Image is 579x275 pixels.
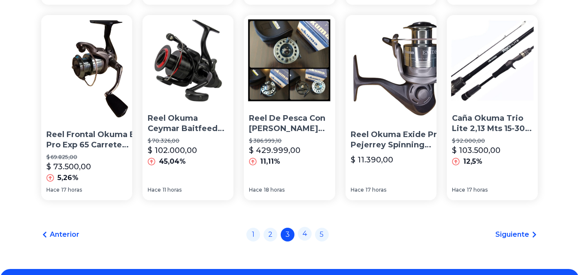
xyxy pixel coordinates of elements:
span: 11 horas [163,186,182,193]
img: Reel Okuma Ceymar Baitfeeder Cmbf 355 Spinning Variada [142,15,233,106]
img: Caña Okuma Trio Lite 2,13 Mts 15-30 Lbs 2tr Carbono Baitcast [447,15,538,106]
img: Reel De Pesca Con Mosca Okuma Vashon Va 7/8 + Carrete Gratis [244,15,335,106]
p: $ 92.000,00 [452,137,533,144]
p: $ 73.500,00 [46,161,91,173]
span: 18 horas [264,186,285,193]
a: Reel Frontal Okuma Exide Pro Exp 65 Carrete Metálico Variada Color Gris Lado De La Manija Derecho... [41,15,132,201]
p: Reel Frontal Okuma Exide Pro Exp 65 Carrete Metálico Variada Color Gris Lado De La Manija Derecho... [46,129,154,151]
p: Reel Okuma Ceymar Baitfeeder Cmbf 355 Spinning Variada [148,113,228,134]
span: Anterior [50,229,79,240]
p: 45,04% [159,156,186,167]
span: 17 horas [61,186,82,193]
p: $ 386.999,10 [249,137,330,144]
p: Reel De Pesca Con [PERSON_NAME] Okuma Vashon Va 7/8 + Carrete Gratis [249,113,330,134]
p: $ 102.000,00 [148,144,197,156]
a: Reel Okuma Exide Pro 30 Pejerrey Spinning 0.30/100mt 1 Rul Color Gris Lado De La Manija Derecho/i... [346,15,437,201]
a: Siguiente [495,229,538,240]
p: $ 11.390,00 [351,154,393,166]
span: 17 horas [467,186,488,193]
img: Reel Frontal Okuma Exide Pro Exp 65 Carrete Metálico Variada Color Gris Lado De La Manija Derecho... [46,15,154,122]
span: Hace [148,186,161,193]
p: Reel Okuma Exide Pro 30 Pejerrey Spinning 0.30/100mt 1 Rul Color Gris Lado De La Manija Derecho/[... [351,129,458,151]
a: 2 [264,228,277,241]
a: 1 [246,228,260,241]
p: Caña Okuma Trio Lite 2,13 Mts 15-30 Lbs 2tr Carbono Baitcast [452,113,533,134]
a: 4 [298,227,312,241]
img: Reel Okuma Exide Pro 30 Pejerrey Spinning 0.30/100mt 1 Rul Color Gris Lado De La Manija Derecho/i... [351,15,458,122]
a: Reel Okuma Ceymar Baitfeeder Cmbf 355 Spinning VariadaReel Okuma Ceymar Baitfeeder Cmbf 355 Spinn... [142,15,233,201]
a: 5 [315,228,329,241]
p: 12,5% [463,156,482,167]
a: Reel De Pesca Con Mosca Okuma Vashon Va 7/8 + Carrete GratisReel De Pesca Con [PERSON_NAME] Okuma... [244,15,335,201]
p: $ 103.500,00 [452,144,500,156]
p: 5,26% [58,173,79,183]
p: $ 70.326,00 [148,137,228,144]
a: Anterior [41,229,79,240]
span: Siguiente [495,229,529,240]
span: Hace [351,186,364,193]
span: 17 horas [366,186,386,193]
span: Hace [46,186,60,193]
a: Caña Okuma Trio Lite 2,13 Mts 15-30 Lbs 2tr Carbono BaitcastCaña Okuma Trio Lite 2,13 Mts 15-30 L... [447,15,538,201]
p: 11,11% [260,156,280,167]
span: Hace [452,186,465,193]
p: $ 69.825,00 [46,154,154,161]
span: Hace [249,186,262,193]
p: $ 429.999,00 [249,144,300,156]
